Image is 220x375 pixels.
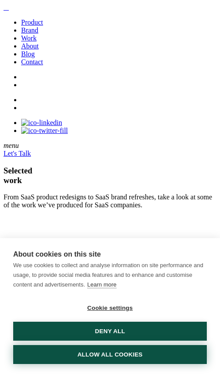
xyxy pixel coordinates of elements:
strong: About cookies on this site [13,250,101,258]
a: Contact [21,58,43,66]
em: menu [4,142,19,149]
button: Deny all [13,322,207,341]
iframe: [iFrameSizer]iframe-0.685057519198255:0:0:mouseleave:633:9942 [4,216,216,235]
p: We use cookies to collect and analyse information on site performance and usage, to provide socia... [13,262,203,288]
button: Cookie settings [13,298,207,317]
p: From SaaS product redesigns to SaaS brand refreshes, take a look at some of the work we’ve produc... [4,193,216,209]
button: Allow all cookies [13,345,207,364]
a: Product [21,18,43,26]
img: ico-linkedin [21,119,62,127]
h1: Selected work [4,166,216,185]
a: Learn more [87,281,116,288]
a: Let's Talk [4,150,31,157]
img: ico-twitter-fill [21,127,68,135]
a: Blog [21,50,35,58]
a: About [21,42,39,50]
a: Brand [21,26,38,34]
a: Work [21,34,37,42]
